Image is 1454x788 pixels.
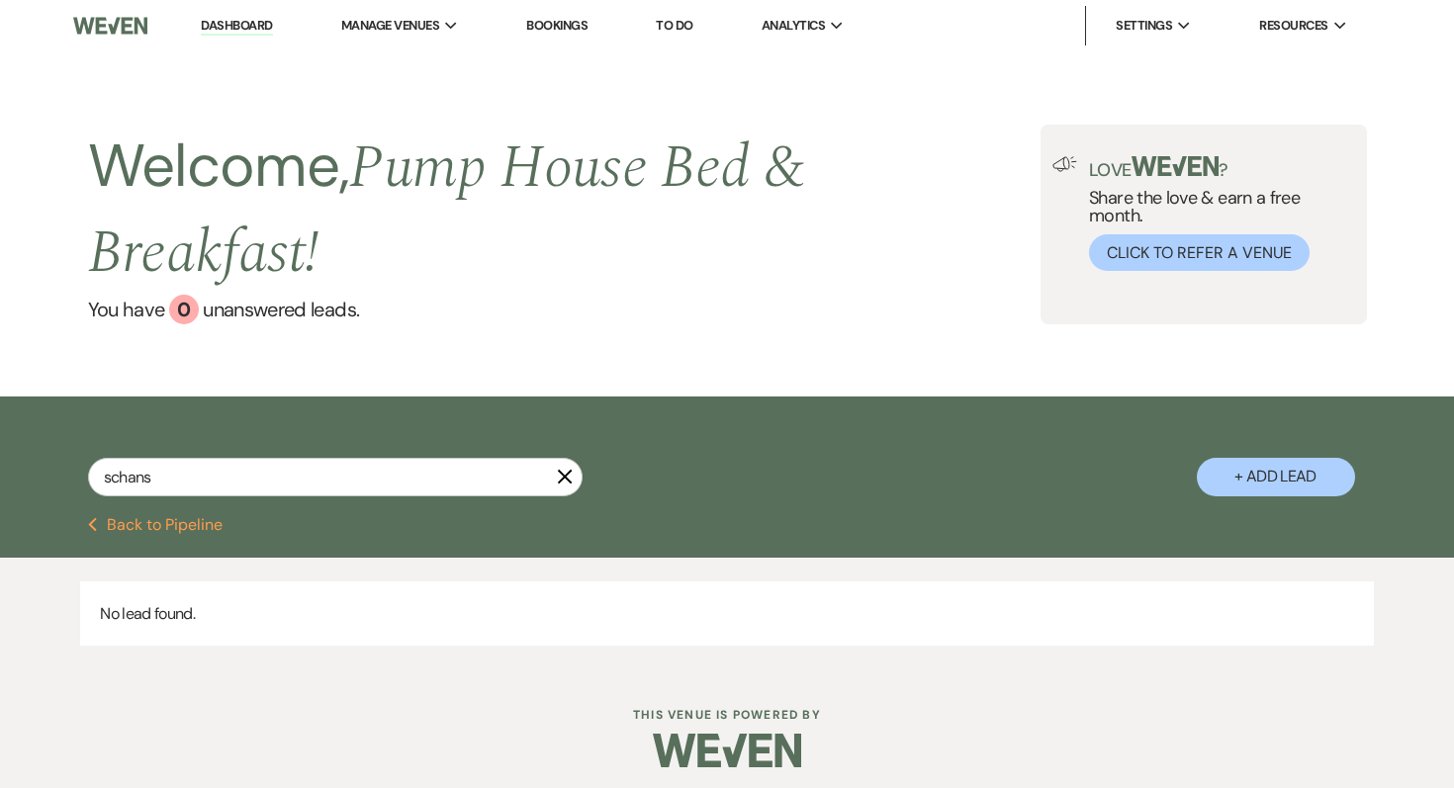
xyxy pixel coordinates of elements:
[653,716,801,785] img: Weven Logo
[80,581,1374,647] p: No lead found.
[1197,458,1355,496] button: + Add Lead
[201,17,272,36] a: Dashboard
[88,123,806,299] span: Pump House Bed & Breakfast !
[1089,234,1310,271] button: Click to Refer a Venue
[1052,156,1077,172] img: loud-speaker-illustration.svg
[1259,16,1327,36] span: Resources
[762,16,825,36] span: Analytics
[88,295,1042,324] a: You have 0 unanswered leads.
[656,17,692,34] a: To Do
[88,458,583,496] input: Search by name, event date, email address or phone number
[88,125,1042,295] h2: Welcome,
[1116,16,1172,36] span: Settings
[1077,156,1354,271] div: Share the love & earn a free month.
[526,17,588,34] a: Bookings
[1089,156,1354,179] p: Love ?
[88,517,224,533] button: Back to Pipeline
[73,5,147,46] img: Weven Logo
[169,295,199,324] div: 0
[341,16,439,36] span: Manage Venues
[1132,156,1220,176] img: weven-logo-green.svg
